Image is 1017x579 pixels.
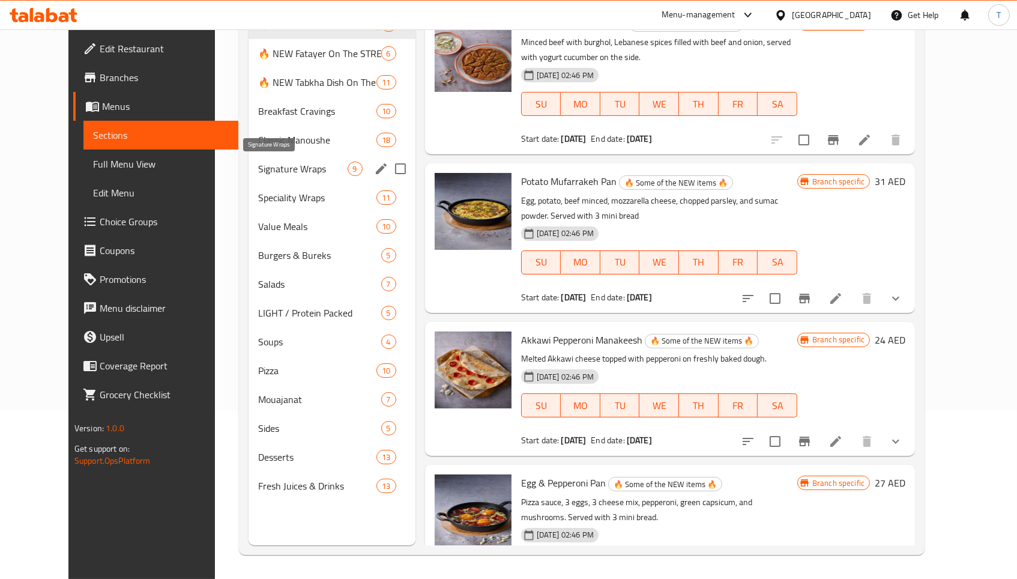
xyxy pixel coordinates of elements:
[521,351,797,366] p: Melted Akkawi cheese topped with pepperoni on freshly baked dough.
[566,397,596,414] span: MO
[73,236,238,265] a: Coupons
[93,186,229,200] span: Edit Menu
[73,323,238,351] a: Upsell
[376,190,396,205] div: items
[566,95,596,113] span: MO
[83,121,238,150] a: Sections
[605,253,635,271] span: TU
[679,393,719,417] button: TH
[644,95,674,113] span: WE
[258,306,381,320] div: LIGHT / Protein Packed
[644,397,674,414] span: WE
[73,265,238,294] a: Promotions
[258,190,376,205] span: Speciality Wraps
[875,173,905,190] h6: 31 AED
[561,250,600,274] button: MO
[376,219,396,234] div: items
[791,127,816,153] span: Select to update
[382,48,396,59] span: 6
[249,414,415,443] div: Sides5
[74,441,130,456] span: Get support on:
[381,46,396,61] div: items
[377,106,395,117] span: 10
[100,387,229,402] span: Grocery Checklist
[762,286,788,311] span: Select to update
[645,334,758,348] span: 🔥 Some of the NEW items 🔥
[93,128,229,142] span: Sections
[758,92,797,116] button: SA
[73,351,238,380] a: Coverage Report
[376,104,396,118] div: items
[521,250,561,274] button: SU
[619,175,733,190] div: 🔥 Some of the NEW items 🔥
[723,397,753,414] span: FR
[857,133,872,147] a: Edit menu item
[762,397,792,414] span: SA
[348,163,362,175] span: 9
[382,279,396,290] span: 7
[100,272,229,286] span: Promotions
[684,397,714,414] span: TH
[684,253,714,271] span: TH
[435,332,512,408] img: Akkawi Pepperoni Manakeesh
[521,92,561,116] button: SU
[100,301,229,315] span: Menu disclaimer
[792,8,871,22] div: [GEOGRAPHIC_DATA]
[100,330,229,344] span: Upsell
[639,393,679,417] button: WE
[376,479,396,493] div: items
[258,277,381,291] span: Salads
[561,92,600,116] button: MO
[249,241,415,270] div: Burgers & Bureks5
[258,104,376,118] span: Breakfast Cravings
[377,452,395,463] span: 13
[875,474,905,491] h6: 27 AED
[762,95,792,113] span: SA
[73,63,238,92] a: Branches
[875,332,905,348] h6: 24 AED
[73,207,238,236] a: Choice Groups
[521,172,617,190] span: Potato Mufarrakeh Pan
[258,479,376,493] div: Fresh Juices & Drinks
[100,70,229,85] span: Branches
[258,335,381,349] div: Soups
[435,474,512,551] img: Egg & Pepperoni Pan
[521,35,797,65] p: Minced beef with burghol, Lebanese spices filled with beef and onion, served with yogurt cucumber...
[258,248,381,262] div: Burgers & Bureks
[527,253,557,271] span: SU
[627,131,652,147] b: [DATE]
[819,126,848,154] button: Branch-specific-item
[74,420,104,436] span: Version:
[382,308,396,319] span: 5
[532,228,599,239] span: [DATE] 02:46 PM
[100,243,229,258] span: Coupons
[106,420,124,436] span: 1.0.0
[605,95,635,113] span: TU
[521,193,797,223] p: Egg, potato, beef minced, mozzarella cheese, chopped parsley, and sumac powder. Served with 3 min...
[662,8,735,22] div: Menu-management
[719,393,758,417] button: FR
[521,289,560,305] span: Start date:
[249,471,415,500] div: Fresh Juices & Drinks13
[381,392,396,407] div: items
[249,327,415,356] div: Soups4
[258,219,376,234] div: Value Meals
[719,92,758,116] button: FR
[377,365,395,377] span: 10
[381,421,396,435] div: items
[382,423,396,434] span: 5
[828,434,843,449] a: Edit menu item
[381,277,396,291] div: items
[997,8,1001,22] span: T
[600,393,640,417] button: TU
[258,450,376,464] div: Desserts
[723,95,753,113] span: FR
[377,192,395,204] span: 11
[591,432,624,448] span: End date:
[679,250,719,274] button: TH
[758,250,797,274] button: SA
[561,432,587,448] b: [DATE]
